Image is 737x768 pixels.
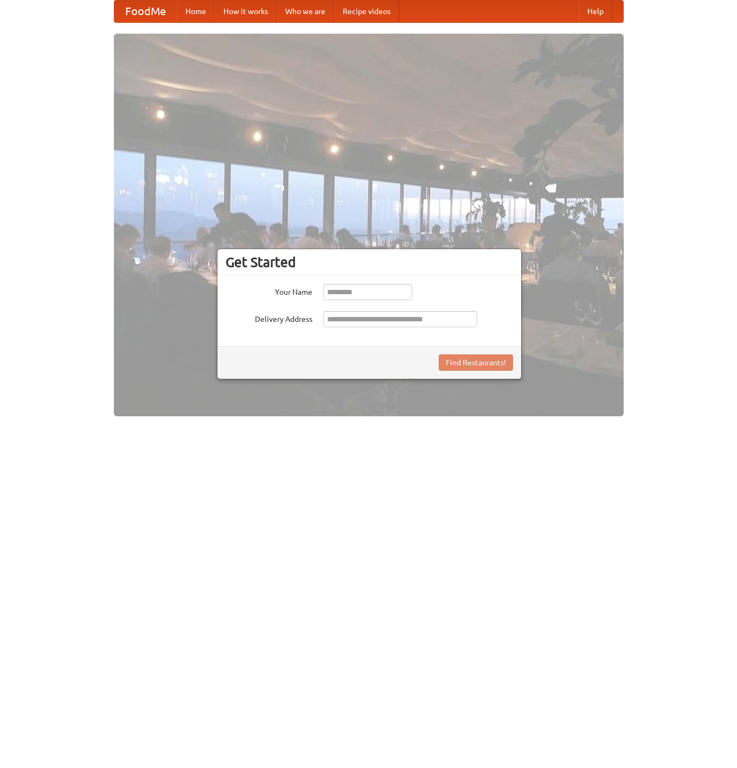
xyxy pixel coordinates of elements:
[277,1,334,22] a: Who we are
[226,311,312,325] label: Delivery Address
[439,354,513,371] button: Find Restaurants!
[114,1,177,22] a: FoodMe
[334,1,399,22] a: Recipe videos
[226,284,312,297] label: Your Name
[215,1,277,22] a: How it works
[579,1,612,22] a: Help
[226,254,513,270] h3: Get Started
[177,1,215,22] a: Home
